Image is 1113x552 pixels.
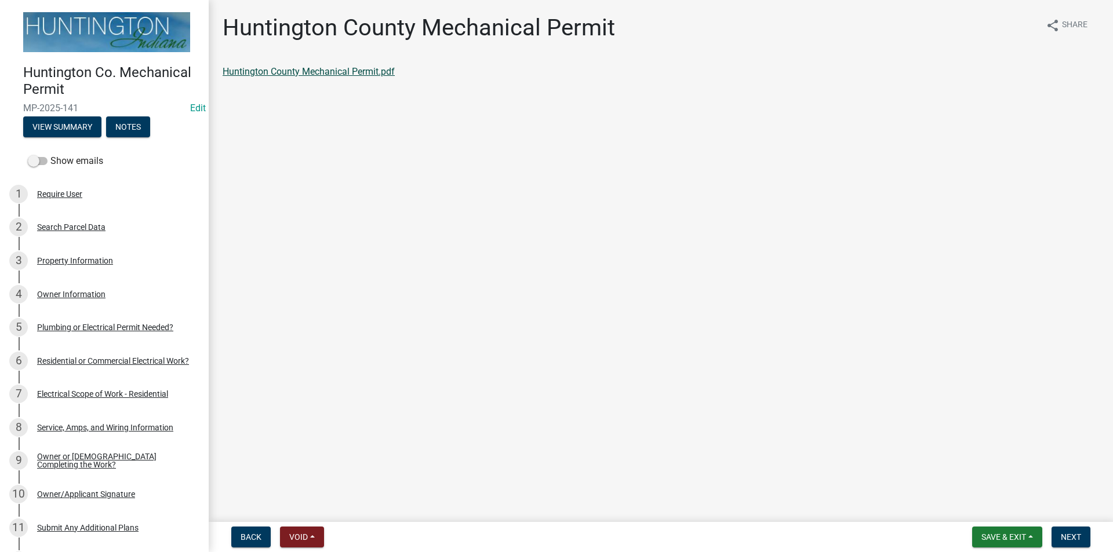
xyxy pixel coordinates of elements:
[1061,532,1081,542] span: Next
[280,527,324,547] button: Void
[37,452,190,469] div: Owner or [DEMOGRAPHIC_DATA] Completing the Work?
[223,14,615,42] h1: Huntington County Mechanical Permit
[9,185,28,203] div: 1
[231,527,271,547] button: Back
[9,385,28,403] div: 7
[37,257,113,265] div: Property Information
[37,357,189,365] div: Residential or Commercial Electrical Work?
[9,485,28,503] div: 10
[9,218,28,236] div: 2
[28,154,103,168] label: Show emails
[37,524,139,532] div: Submit Any Additional Plans
[23,103,185,114] span: MP-2025-141
[37,190,82,198] div: Require User
[190,103,206,114] wm-modal-confirm: Edit Application Number
[9,352,28,370] div: 6
[241,532,261,542] span: Back
[981,532,1026,542] span: Save & Exit
[23,116,101,137] button: View Summary
[23,64,199,98] h4: Huntington Co. Mechanical Permit
[106,123,150,132] wm-modal-confirm: Notes
[9,518,28,537] div: 11
[37,323,173,331] div: Plumbing or Electrical Permit Needed?
[37,290,106,298] div: Owner Information
[223,66,395,77] a: Huntington County Mechanical Permit.pdf
[37,223,106,231] div: Search Parcel Data
[9,251,28,270] div: 3
[9,418,28,437] div: 8
[106,116,150,137] button: Notes
[1052,527,1090,547] button: Next
[9,285,28,304] div: 4
[23,12,190,52] img: Huntington County, Indiana
[190,103,206,114] a: Edit
[289,532,308,542] span: Void
[9,318,28,337] div: 5
[37,390,168,398] div: Electrical Scope of Work - Residential
[1046,19,1060,32] i: share
[23,123,101,132] wm-modal-confirm: Summary
[37,423,173,432] div: Service, Amps, and Wiring Information
[1062,19,1087,32] span: Share
[9,451,28,470] div: 9
[37,490,135,498] div: Owner/Applicant Signature
[972,527,1042,547] button: Save & Exit
[1036,14,1097,36] button: shareShare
